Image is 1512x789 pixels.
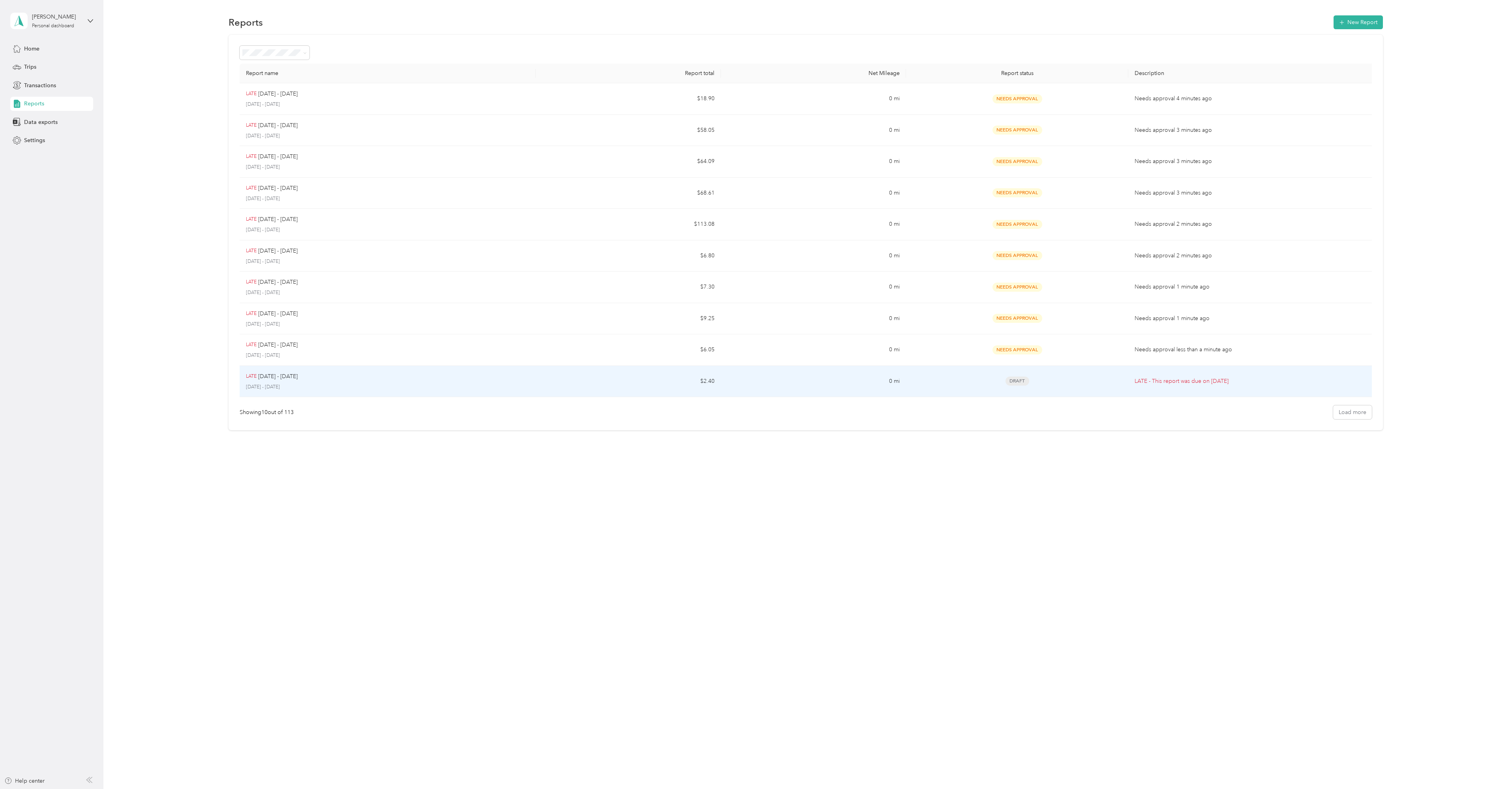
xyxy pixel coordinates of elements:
[992,94,1042,103] span: Needs Approval
[536,272,721,303] td: $7.30
[24,81,56,90] span: Transactions
[258,184,298,193] p: [DATE] - [DATE]
[536,303,721,335] td: $9.25
[992,251,1042,260] span: Needs Approval
[1135,314,1369,323] p: Needs approval 1 minute ago
[246,289,529,296] p: [DATE] - [DATE]
[246,164,529,171] p: [DATE] - [DATE]
[1135,220,1369,229] p: Needs approval 2 minutes ago
[536,115,721,146] td: $58.05
[721,334,906,366] td: 0 mi
[721,115,906,146] td: 0 mi
[246,373,257,380] p: LATE
[721,366,906,397] td: 0 mi
[24,45,39,53] span: Home
[1333,405,1372,419] button: Load more
[258,90,298,98] p: [DATE] - [DATE]
[1128,64,1375,83] th: Description
[246,321,529,328] p: [DATE] - [DATE]
[721,178,906,209] td: 0 mi
[246,195,529,202] p: [DATE] - [DATE]
[1135,251,1369,260] p: Needs approval 2 minutes ago
[721,303,906,335] td: 0 mi
[536,240,721,272] td: $6.80
[32,24,74,28] div: Personal dashboard
[246,341,257,349] p: LATE
[258,372,298,381] p: [DATE] - [DATE]
[258,341,298,349] p: [DATE] - [DATE]
[721,64,906,83] th: Net Mileage
[258,152,298,161] p: [DATE] - [DATE]
[992,126,1042,135] span: Needs Approval
[246,384,529,391] p: [DATE] - [DATE]
[246,310,257,317] p: LATE
[246,352,529,359] p: [DATE] - [DATE]
[721,240,906,272] td: 0 mi
[246,247,257,255] p: LATE
[536,366,721,397] td: $2.40
[1135,126,1369,135] p: Needs approval 3 minutes ago
[246,133,529,140] p: [DATE] - [DATE]
[1135,189,1369,197] p: Needs approval 3 minutes ago
[246,279,257,286] p: LATE
[258,215,298,224] p: [DATE] - [DATE]
[258,121,298,130] p: [DATE] - [DATE]
[246,216,257,223] p: LATE
[912,70,1122,77] div: Report status
[992,314,1042,323] span: Needs Approval
[1334,15,1383,29] button: New Report
[246,101,529,108] p: [DATE] - [DATE]
[536,209,721,240] td: $113.08
[721,146,906,178] td: 0 mi
[1135,345,1369,354] p: Needs approval less than a minute ago
[992,157,1042,166] span: Needs Approval
[721,83,906,115] td: 0 mi
[721,272,906,303] td: 0 mi
[536,64,721,83] th: Report total
[229,18,263,26] h1: Reports
[24,63,36,71] span: Trips
[992,283,1042,292] span: Needs Approval
[246,90,257,97] p: LATE
[32,13,81,21] div: [PERSON_NAME]
[24,99,44,108] span: Reports
[536,146,721,178] td: $64.09
[258,247,298,255] p: [DATE] - [DATE]
[24,118,58,126] span: Data exports
[1135,157,1369,166] p: Needs approval 3 minutes ago
[246,122,257,129] p: LATE
[258,309,298,318] p: [DATE] - [DATE]
[992,188,1042,197] span: Needs Approval
[536,83,721,115] td: $18.90
[992,345,1042,354] span: Needs Approval
[24,136,45,144] span: Settings
[992,220,1042,229] span: Needs Approval
[1135,283,1369,291] p: Needs approval 1 minute ago
[240,408,294,416] div: Showing 10 out of 113
[246,258,529,265] p: [DATE] - [DATE]
[258,278,298,287] p: [DATE] - [DATE]
[240,64,536,83] th: Report name
[1468,745,1512,789] iframe: Everlance-gr Chat Button Frame
[246,153,257,160] p: LATE
[721,209,906,240] td: 0 mi
[1135,377,1369,386] p: LATE - This report was due on [DATE]
[246,227,529,234] p: [DATE] - [DATE]
[246,185,257,192] p: LATE
[536,178,721,209] td: $68.61
[4,777,45,785] button: Help center
[1005,377,1029,386] span: Draft
[1135,94,1369,103] p: Needs approval 4 minutes ago
[536,334,721,366] td: $6.05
